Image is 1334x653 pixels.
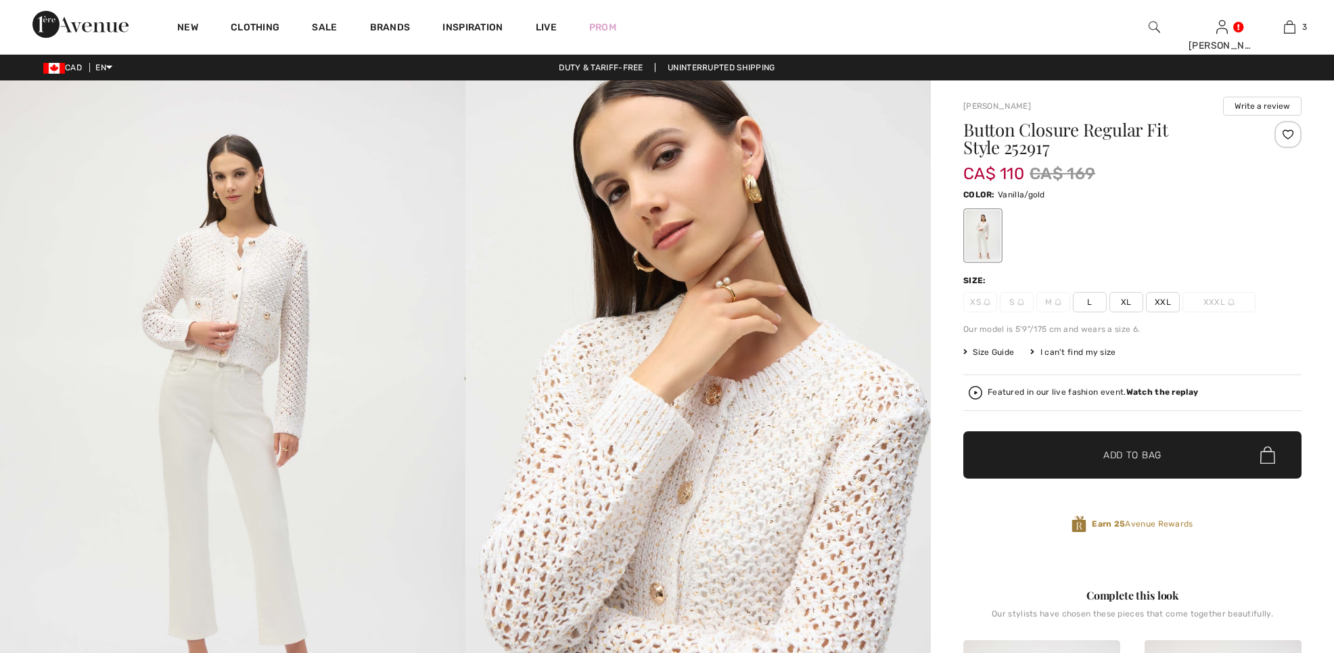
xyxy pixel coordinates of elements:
[1302,21,1307,33] span: 3
[1216,20,1228,33] a: Sign In
[177,22,198,36] a: New
[1030,346,1115,358] div: I can't find my size
[1228,299,1235,306] img: ring-m.svg
[988,388,1198,397] div: Featured in our live fashion event.
[312,22,337,36] a: Sale
[965,210,1001,261] div: Vanilla/gold
[1223,97,1302,116] button: Write a review
[963,587,1302,604] div: Complete this look
[1149,19,1160,35] img: search the website
[1073,292,1107,312] span: L
[984,299,990,306] img: ring-m.svg
[1055,299,1061,306] img: ring-m.svg
[963,121,1245,156] h1: Button Closure Regular Fit Style 252917
[589,20,616,34] a: Prom
[43,63,65,74] img: Canadian Dollar
[1000,292,1034,312] span: S
[1036,292,1070,312] span: M
[963,431,1302,479] button: Add to Bag
[963,323,1302,335] div: Our model is 5'9"/175 cm and wears a size 6.
[1126,387,1199,397] strong: Watch the replay
[95,63,112,72] span: EN
[231,22,279,36] a: Clothing
[1260,446,1275,464] img: Bag.svg
[1109,292,1143,312] span: XL
[963,609,1302,629] div: Our stylists have chosen these pieces that come together beautifully.
[1189,39,1255,53] div: [PERSON_NAME]
[1030,162,1095,186] span: CA$ 169
[1284,19,1295,35] img: My Bag
[1256,19,1322,35] a: 3
[963,274,989,287] div: Size:
[998,190,1045,199] span: Vanilla/gold
[1072,515,1086,533] img: Avenue Rewards
[32,11,129,38] img: 1ère Avenue
[1092,519,1125,529] strong: Earn 25
[1017,299,1024,306] img: ring-m.svg
[963,190,995,199] span: Color:
[442,22,503,36] span: Inspiration
[963,292,997,312] span: XS
[1146,292,1180,312] span: XXL
[1182,292,1256,312] span: XXXL
[1092,518,1193,530] span: Avenue Rewards
[963,346,1014,358] span: Size Guide
[1103,448,1161,462] span: Add to Bag
[1216,19,1228,35] img: My Info
[963,151,1024,183] span: CA$ 110
[536,20,557,34] a: Live
[969,386,982,400] img: Watch the replay
[370,22,411,36] a: Brands
[43,63,87,72] span: CAD
[963,101,1031,111] a: [PERSON_NAME]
